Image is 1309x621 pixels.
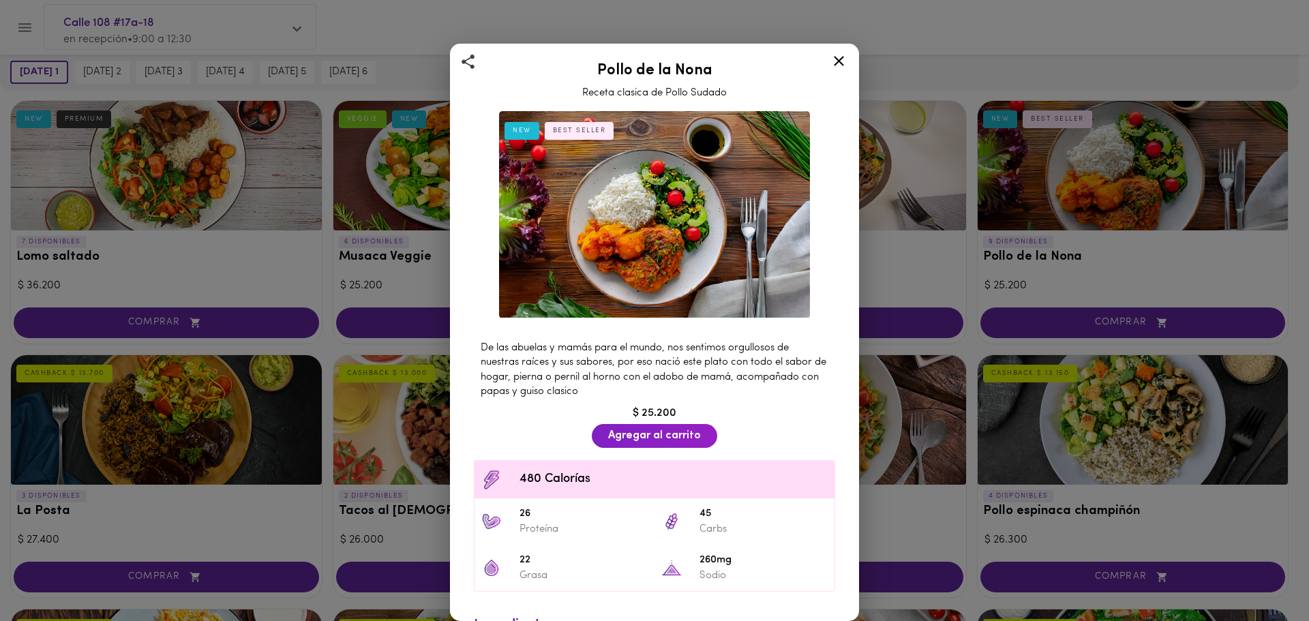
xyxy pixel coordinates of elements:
[505,122,539,140] div: NEW
[582,88,727,98] span: Receta clasica de Pollo Sudado
[699,522,828,536] p: Carbs
[481,558,502,578] img: 22 Grasa
[661,511,682,532] img: 45 Carbs
[699,506,828,522] span: 45
[699,553,828,569] span: 260mg
[467,406,842,421] div: $ 25.200
[467,63,842,79] h2: Pollo de la Nona
[592,424,717,448] button: Agregar al carrito
[699,569,828,583] p: Sodio
[520,569,648,583] p: Grasa
[481,343,826,397] span: De las abuelas y mamás para el mundo, nos sentimos orgullosos de nuestras raíces y sus sabores, p...
[545,122,614,140] div: BEST SELLER
[481,470,502,490] img: Contenido calórico
[520,470,828,489] span: 480 Calorías
[481,511,502,532] img: 26 Proteína
[1230,542,1295,607] iframe: Messagebird Livechat Widget
[520,553,648,569] span: 22
[661,558,682,578] img: 260mg Sodio
[608,429,701,442] span: Agregar al carrito
[499,111,810,318] img: Pollo de la Nona
[520,506,648,522] span: 26
[520,522,648,536] p: Proteína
